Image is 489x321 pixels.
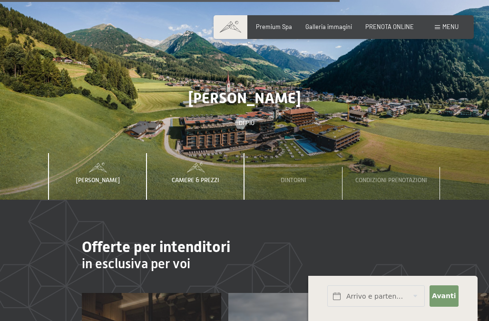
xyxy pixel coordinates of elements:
span: [PERSON_NAME] [188,89,301,107]
span: Avanti [432,292,456,301]
span: Dintorni [281,176,306,184]
a: PRENOTA ONLINE [365,23,414,30]
span: Di più [239,119,254,127]
span: [PERSON_NAME] [76,176,120,184]
button: Avanti [430,285,459,307]
span: Camere & Prezzi [172,176,219,184]
span: Menu [442,23,459,30]
a: Premium Spa [256,23,292,30]
a: Galleria immagini [305,23,352,30]
span: Offerte per intenditori [82,238,230,256]
a: Di più [235,119,254,127]
span: in esclusiva per voi [82,256,190,272]
span: Condizioni prenotazioni [355,176,427,184]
